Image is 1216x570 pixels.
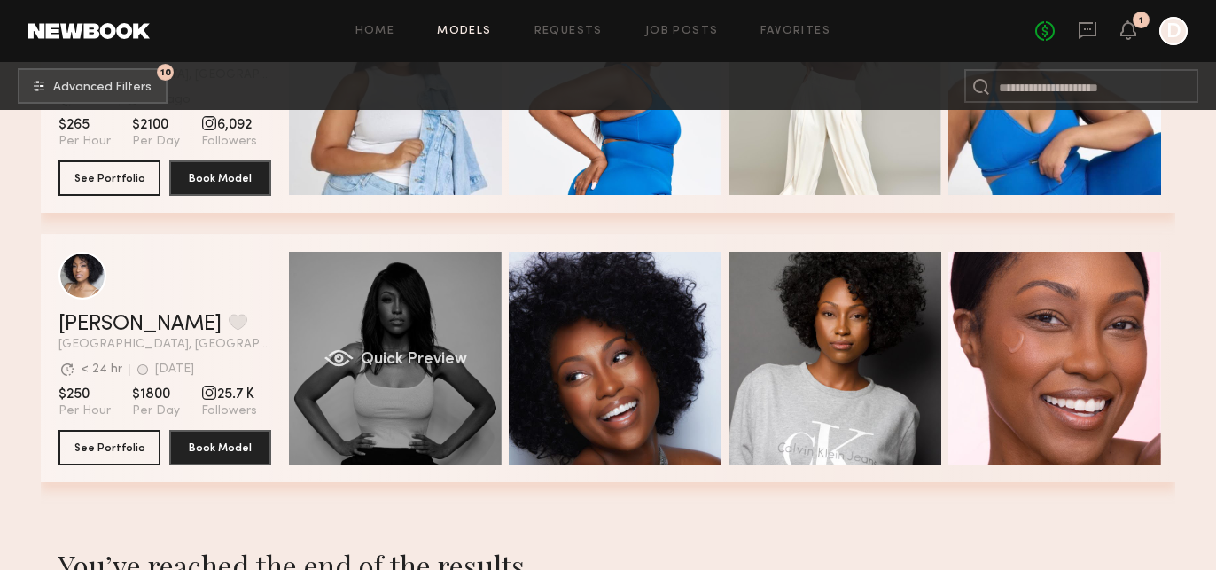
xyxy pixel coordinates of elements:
[437,26,491,37] a: Models
[58,430,160,465] button: See Portfolio
[132,134,180,150] span: Per Day
[534,26,603,37] a: Requests
[81,363,122,376] div: < 24 hr
[160,68,171,76] span: 10
[132,386,180,403] span: $1800
[155,363,194,376] div: [DATE]
[361,352,467,368] span: Quick Preview
[201,116,257,134] span: 6,092
[760,26,830,37] a: Favorites
[132,116,180,134] span: $2100
[58,314,222,335] a: [PERSON_NAME]
[53,82,152,94] span: Advanced Filters
[169,430,271,465] button: Book Model
[201,134,257,150] span: Followers
[201,386,257,403] span: 25.7 K
[58,339,271,351] span: [GEOGRAPHIC_DATA], [GEOGRAPHIC_DATA]
[132,403,180,419] span: Per Day
[1139,16,1143,26] div: 1
[58,403,111,419] span: Per Hour
[169,160,271,196] button: Book Model
[58,386,111,403] span: $250
[645,26,719,37] a: Job Posts
[58,160,160,196] button: See Portfolio
[58,134,111,150] span: Per Hour
[1159,17,1188,45] a: D
[58,116,111,134] span: $265
[18,68,168,104] button: 10Advanced Filters
[355,26,395,37] a: Home
[201,403,257,419] span: Followers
